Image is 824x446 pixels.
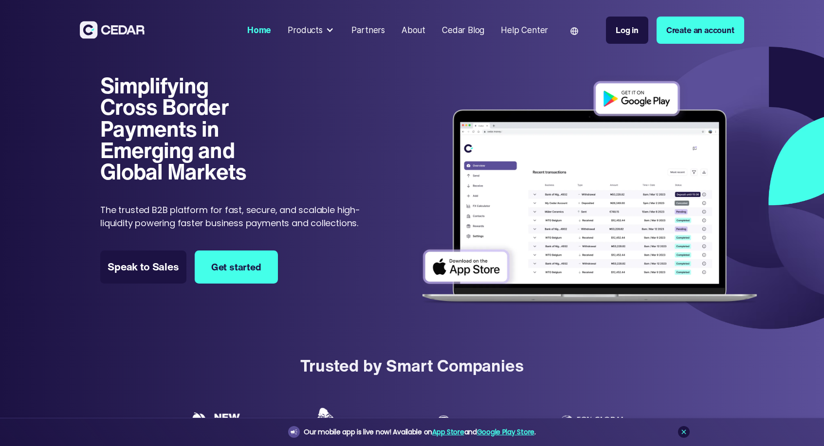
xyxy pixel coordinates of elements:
[606,17,648,44] a: Log in
[501,24,548,36] div: Help Center
[100,250,186,284] a: Speak to Sales
[402,24,425,36] div: About
[195,250,278,284] a: Get started
[247,24,271,36] div: Home
[657,17,744,44] a: Create an account
[284,20,339,41] div: Products
[432,427,464,437] a: App Store
[442,24,484,36] div: Cedar Blog
[616,24,639,36] div: Log in
[351,24,385,36] div: Partners
[304,426,535,438] div: Our mobile app is live now! Available on and .
[398,19,430,41] a: About
[348,19,389,41] a: Partners
[288,24,323,36] div: Products
[100,75,264,183] h1: Simplifying Cross Border Payments in Emerging and Global Markets
[243,19,275,41] a: Home
[477,427,534,437] a: Google Play Store
[497,19,552,41] a: Help Center
[100,203,373,230] p: The trusted B2B platform for fast, secure, and scalable high-liquidity powering faster business p...
[438,19,489,41] a: Cedar Blog
[290,428,298,436] img: announcement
